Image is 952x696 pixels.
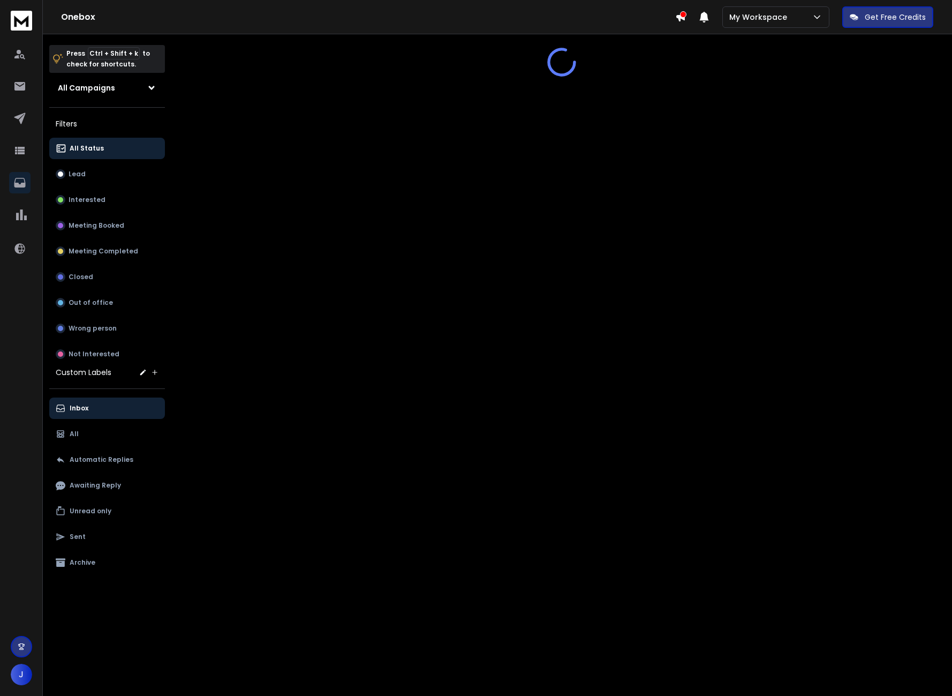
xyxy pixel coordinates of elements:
button: Inbox [49,398,165,419]
p: Closed [69,273,93,281]
img: logo [11,11,32,31]
button: Automatic Replies [49,449,165,470]
button: All Status [49,138,165,159]
button: J [11,664,32,685]
span: Ctrl + Shift + k [88,47,140,59]
p: Lead [69,170,86,178]
h3: Custom Labels [56,367,111,378]
button: Not Interested [49,343,165,365]
p: Wrong person [69,324,117,333]
button: Meeting Booked [49,215,165,236]
button: All [49,423,165,445]
button: Archive [49,552,165,573]
p: Interested [69,196,105,204]
h1: All Campaigns [58,83,115,93]
p: My Workspace [729,12,791,23]
p: Get Free Credits [865,12,926,23]
button: Lead [49,163,165,185]
button: Get Free Credits [842,6,933,28]
button: Awaiting Reply [49,475,165,496]
h1: Onebox [61,11,675,24]
button: Meeting Completed [49,241,165,262]
h3: Filters [49,116,165,131]
button: Interested [49,189,165,211]
button: All Campaigns [49,77,165,99]
p: Out of office [69,298,113,307]
p: Inbox [70,404,88,413]
p: Automatic Replies [70,455,133,464]
p: Meeting Completed [69,247,138,256]
p: Unread only [70,507,111,515]
button: Out of office [49,292,165,313]
button: Sent [49,526,165,548]
p: Archive [70,558,95,567]
button: Closed [49,266,165,288]
button: Wrong person [49,318,165,339]
p: Press to check for shortcuts. [66,48,150,70]
p: Meeting Booked [69,221,124,230]
p: Awaiting Reply [70,481,121,490]
p: All Status [70,144,104,153]
p: Not Interested [69,350,119,358]
button: Unread only [49,500,165,522]
p: Sent [70,533,86,541]
p: All [70,430,79,438]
